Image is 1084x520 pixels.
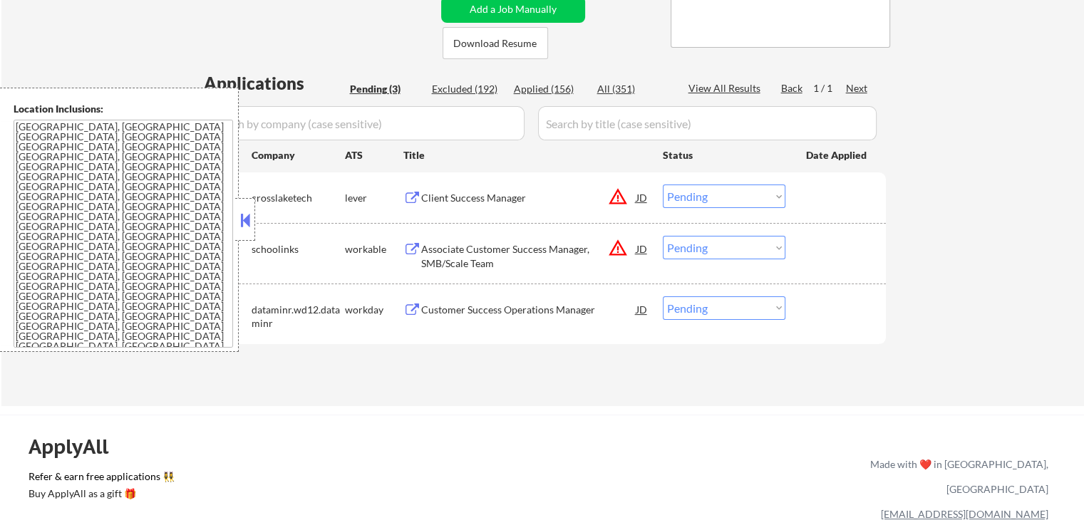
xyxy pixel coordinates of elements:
[345,242,403,256] div: workable
[806,148,869,162] div: Date Applied
[635,296,649,322] div: JD
[538,106,877,140] input: Search by title (case sensitive)
[29,472,572,487] a: Refer & earn free applications 👯‍♀️
[881,508,1048,520] a: [EMAIL_ADDRESS][DOMAIN_NAME]
[350,82,421,96] div: Pending (3)
[864,452,1048,501] div: Made with ❤️ in [GEOGRAPHIC_DATA], [GEOGRAPHIC_DATA]
[29,489,171,499] div: Buy ApplyAll as a gift 🎁
[432,82,503,96] div: Excluded (192)
[345,148,403,162] div: ATS
[846,81,869,95] div: Next
[14,102,233,116] div: Location Inclusions:
[421,191,636,205] div: Client Success Manager
[29,487,171,504] a: Buy ApplyAll as a gift 🎁
[421,242,636,270] div: Associate Customer Success Manager, SMB/Scale Team
[608,187,628,207] button: warning_amber
[252,242,345,256] div: schoolinks
[345,191,403,205] div: lever
[635,236,649,261] div: JD
[345,303,403,317] div: workday
[421,303,636,317] div: Customer Success Operations Manager
[252,148,345,162] div: Company
[688,81,765,95] div: View All Results
[443,27,548,59] button: Download Resume
[403,148,649,162] div: Title
[514,82,585,96] div: Applied (156)
[608,238,628,258] button: warning_amber
[635,184,649,210] div: JD
[781,81,804,95] div: Back
[29,435,125,459] div: ApplyAll
[597,82,669,96] div: All (351)
[663,142,785,167] div: Status
[252,191,345,205] div: crosslaketech
[252,303,345,331] div: dataminr.wd12.dataminr
[813,81,846,95] div: 1 / 1
[204,106,525,140] input: Search by company (case sensitive)
[204,75,345,92] div: Applications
